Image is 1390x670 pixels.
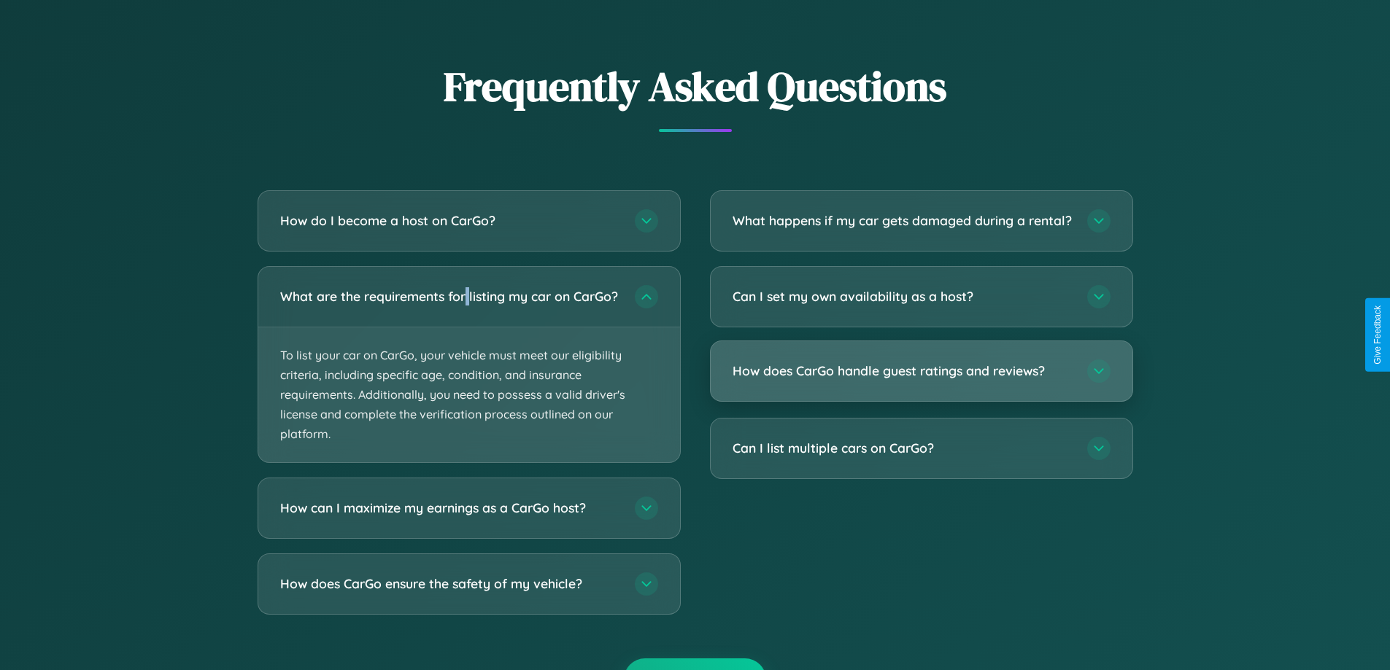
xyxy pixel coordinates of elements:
[1372,305,1383,365] div: Give Feedback
[733,287,1073,305] h3: Can I set my own availability as a host?
[733,211,1073,230] h3: What happens if my car gets damaged during a rental?
[258,327,680,463] p: To list your car on CarGo, your vehicle must meet our eligibility criteria, including specific ag...
[280,287,620,305] h3: What are the requirements for listing my car on CarGo?
[733,362,1073,380] h3: How does CarGo handle guest ratings and reviews?
[280,499,620,518] h3: How can I maximize my earnings as a CarGo host?
[280,211,620,230] h3: How do I become a host on CarGo?
[258,58,1133,114] h2: Frequently Asked Questions
[733,439,1073,457] h3: Can I list multiple cars on CarGo?
[280,575,620,593] h3: How does CarGo ensure the safety of my vehicle?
